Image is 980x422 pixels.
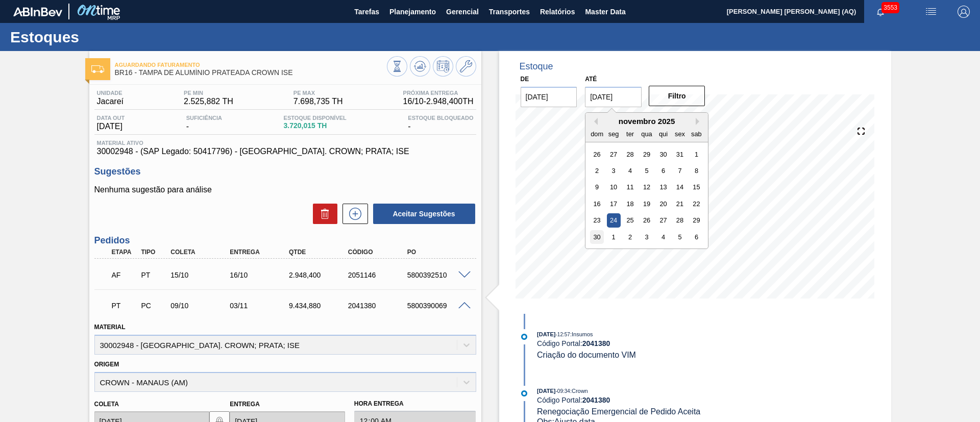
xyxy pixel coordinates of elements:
[286,249,353,256] div: Qtde
[881,2,899,13] span: 3553
[94,185,476,194] p: Nenhuma sugestão para análise
[489,6,530,18] span: Transportes
[94,166,476,177] h3: Sugestões
[673,230,687,244] div: Choose sexta-feira, 5 de dezembro de 2025
[138,271,169,279] div: Pedido de Transferência
[623,180,637,194] div: Choose terça-feira, 11 de novembro de 2025
[607,180,621,194] div: Choose segunda-feira, 10 de novembro de 2025
[354,6,379,18] span: Tarefas
[405,302,471,310] div: 5800390069
[656,180,670,194] div: Choose quinta-feira, 13 de novembro de 2025
[109,294,140,317] div: Pedido em Trânsito
[97,122,125,131] span: [DATE]
[640,213,654,227] div: Choose quarta-feira, 26 de novembro de 2025
[168,249,234,256] div: Coleta
[94,361,119,368] label: Origem
[537,407,700,416] span: Renegociação Emergencial de Pedido Aceita
[590,197,604,211] div: Choose domingo, 16 de novembro de 2025
[97,115,125,121] span: Data out
[673,213,687,227] div: Choose sexta-feira, 28 de novembro de 2025
[640,230,654,244] div: Choose quarta-feira, 3 de dezembro de 2025
[537,396,779,404] div: Código Portal:
[585,117,708,126] div: novembro 2025
[227,271,293,279] div: 16/10/2025
[656,147,670,161] div: Choose quinta-feira, 30 de outubro de 2025
[10,31,191,43] h1: Estoques
[585,87,642,107] input: dd/mm/yyyy
[656,230,670,244] div: Choose quinta-feira, 4 de dezembro de 2025
[184,90,233,96] span: PE MIN
[184,97,233,106] span: 2.525,882 TH
[186,115,222,121] span: Suficiência
[656,127,670,140] div: qui
[696,118,703,125] button: Next Month
[582,339,610,347] strong: 2041380
[590,230,604,244] div: Choose domingo, 30 de novembro de 2025
[690,180,703,194] div: Choose sábado, 15 de novembro de 2025
[405,271,471,279] div: 5800392510
[623,147,637,161] div: Choose terça-feira, 28 de outubro de 2025
[94,324,126,331] label: Material
[690,230,703,244] div: Choose sábado, 6 de dezembro de 2025
[582,396,610,404] strong: 2041380
[346,249,412,256] div: Código
[585,76,597,83] label: Até
[690,213,703,227] div: Choose sábado, 29 de novembro de 2025
[640,197,654,211] div: Choose quarta-feira, 19 de novembro de 2025
[521,334,527,340] img: atual
[556,332,570,337] span: - 12:57
[286,271,353,279] div: 2.948,400
[97,140,474,146] span: Material ativo
[537,331,555,337] span: [DATE]
[589,146,705,245] div: month 2025-11
[373,204,475,224] button: Aceitar Sugestões
[690,127,703,140] div: sab
[690,164,703,178] div: Choose sábado, 8 de novembro de 2025
[640,127,654,140] div: qua
[520,61,553,72] div: Estoque
[521,87,577,107] input: dd/mm/yyyy
[97,147,474,156] span: 30002948 - (SAP Legado: 50417796) - [GEOGRAPHIC_DATA]. CROWN; PRATA; ISE
[184,115,225,131] div: -
[623,164,637,178] div: Choose terça-feira, 4 de novembro de 2025
[109,249,140,256] div: Etapa
[640,180,654,194] div: Choose quarta-feira, 12 de novembro de 2025
[368,203,476,225] div: Aceitar Sugestões
[673,164,687,178] div: Choose sexta-feira, 7 de novembro de 2025
[623,230,637,244] div: Choose terça-feira, 2 de dezembro de 2025
[607,213,621,227] div: Choose segunda-feira, 24 de novembro de 2025
[227,302,293,310] div: 03/11/2025
[230,401,260,408] label: Entrega
[405,249,471,256] div: PO
[623,127,637,140] div: ter
[673,127,687,140] div: sex
[623,213,637,227] div: Choose terça-feira, 25 de novembro de 2025
[537,351,636,359] span: Criação do documento VIM
[346,271,412,279] div: 2051146
[354,396,476,411] label: Hora Entrega
[138,302,169,310] div: Pedido de Compra
[115,69,387,77] span: BR16 - TAMPA DE ALUMÍNIO PRATEADA CROWN ISE
[446,6,479,18] span: Gerencial
[640,147,654,161] div: Choose quarta-feira, 29 de outubro de 2025
[115,62,387,68] span: Aguardando Faturamento
[607,197,621,211] div: Choose segunda-feira, 17 de novembro de 2025
[284,115,347,121] span: Estoque Disponível
[673,180,687,194] div: Choose sexta-feira, 14 de novembro de 2025
[138,249,169,256] div: Tipo
[109,264,140,286] div: Aguardando Faturamento
[591,118,598,125] button: Previous Month
[97,90,124,96] span: Unidade
[456,56,476,77] button: Ir ao Master Data / Geral
[690,147,703,161] div: Choose sábado, 1 de novembro de 2025
[389,6,436,18] span: Planejamento
[623,197,637,211] div: Choose terça-feira, 18 de novembro de 2025
[590,213,604,227] div: Choose domingo, 23 de novembro de 2025
[337,204,368,224] div: Nova sugestão
[556,388,570,394] span: - 09:34
[168,271,234,279] div: 15/10/2025
[640,164,654,178] div: Choose quarta-feira, 5 de novembro de 2025
[521,76,529,83] label: De
[227,249,293,256] div: Entrega
[112,302,137,310] p: PT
